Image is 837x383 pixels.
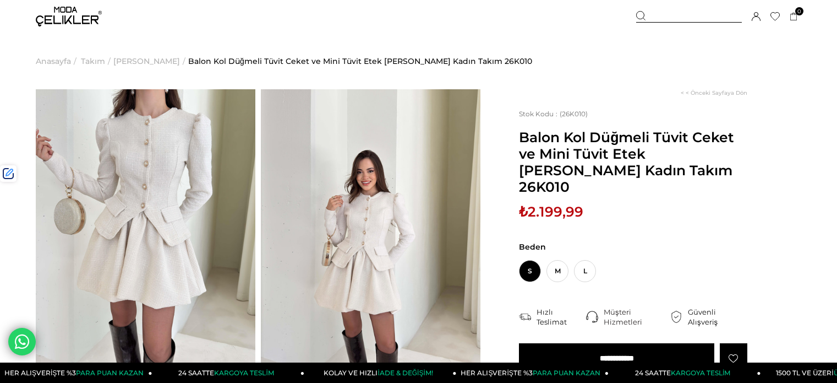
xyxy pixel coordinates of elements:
a: HER ALIŞVERİŞTE %3PARA PUAN KAZAN [457,363,609,383]
span: 0 [795,7,803,15]
li: > [113,33,188,89]
a: 0 [790,13,798,21]
li: > [81,33,113,89]
span: M [546,260,568,282]
a: [PERSON_NAME] [113,33,180,89]
a: < < Önceki Sayfaya Dön [681,89,747,96]
li: > [36,33,79,89]
a: Anasayfa [36,33,71,89]
span: İADE & DEĞİŞİM! [378,369,433,377]
a: 24 SAATTEKARGOYA TESLİM [152,363,305,383]
span: Stok Kodu [519,110,560,118]
img: shipping.png [519,311,531,323]
a: Balon Kol Düğmeli Tüvit Ceket ve Mini Tüvit Etek [PERSON_NAME] Kadın Takım 26K010 [188,33,532,89]
span: PARA PUAN KAZAN [533,369,600,377]
span: PARA PUAN KAZAN [76,369,144,377]
div: Müşteri Hizmetleri [604,307,670,327]
img: Catherine Takım 26K010 [261,89,480,382]
span: Balon Kol Düğmeli Tüvit Ceket ve Mini Tüvit Etek [PERSON_NAME] Kadın Takım 26K010 [519,129,747,195]
a: Favorilere Ekle [720,343,747,374]
span: KARGOYA TESLİM [671,369,730,377]
span: L [574,260,596,282]
span: KARGOYA TESLİM [214,369,273,377]
span: Beden [519,242,747,252]
span: S [519,260,541,282]
img: Catherine Takım 26K010 [36,89,255,382]
a: KOLAY VE HIZLIİADE & DEĞİŞİM! [304,363,457,383]
a: Takım [81,33,105,89]
span: ₺2.199,99 [519,203,583,220]
img: call-center.png [586,311,598,323]
a: 24 SAATTEKARGOYA TESLİM [609,363,761,383]
span: (26K010) [519,110,588,118]
img: security.png [670,311,682,323]
div: Hızlı Teslimat [537,307,586,327]
img: logo [36,7,102,26]
div: Güvenli Alışveriş [688,307,747,327]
